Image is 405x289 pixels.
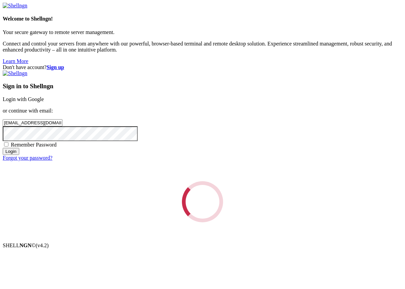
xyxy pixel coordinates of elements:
[3,108,402,114] p: or continue with email:
[4,142,8,147] input: Remember Password
[3,70,27,76] img: Shellngn
[36,243,49,248] span: 4.2.0
[20,243,32,248] b: NGN
[3,243,49,248] span: SHELL ©
[3,148,19,155] input: Login
[47,64,64,70] a: Sign up
[11,142,57,148] span: Remember Password
[3,58,28,64] a: Learn More
[3,83,402,90] h3: Sign in to Shellngn
[3,16,402,22] h4: Welcome to Shellngn!
[174,173,231,230] div: Loading...
[3,3,27,9] img: Shellngn
[3,41,402,53] p: Connect and control your servers from anywhere with our powerful, browser-based terminal and remo...
[3,155,52,161] a: Forgot your password?
[3,96,44,102] a: Login with Google
[3,119,62,126] input: Email address
[3,29,402,35] p: Your secure gateway to remote server management.
[3,64,402,70] div: Don't have account?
